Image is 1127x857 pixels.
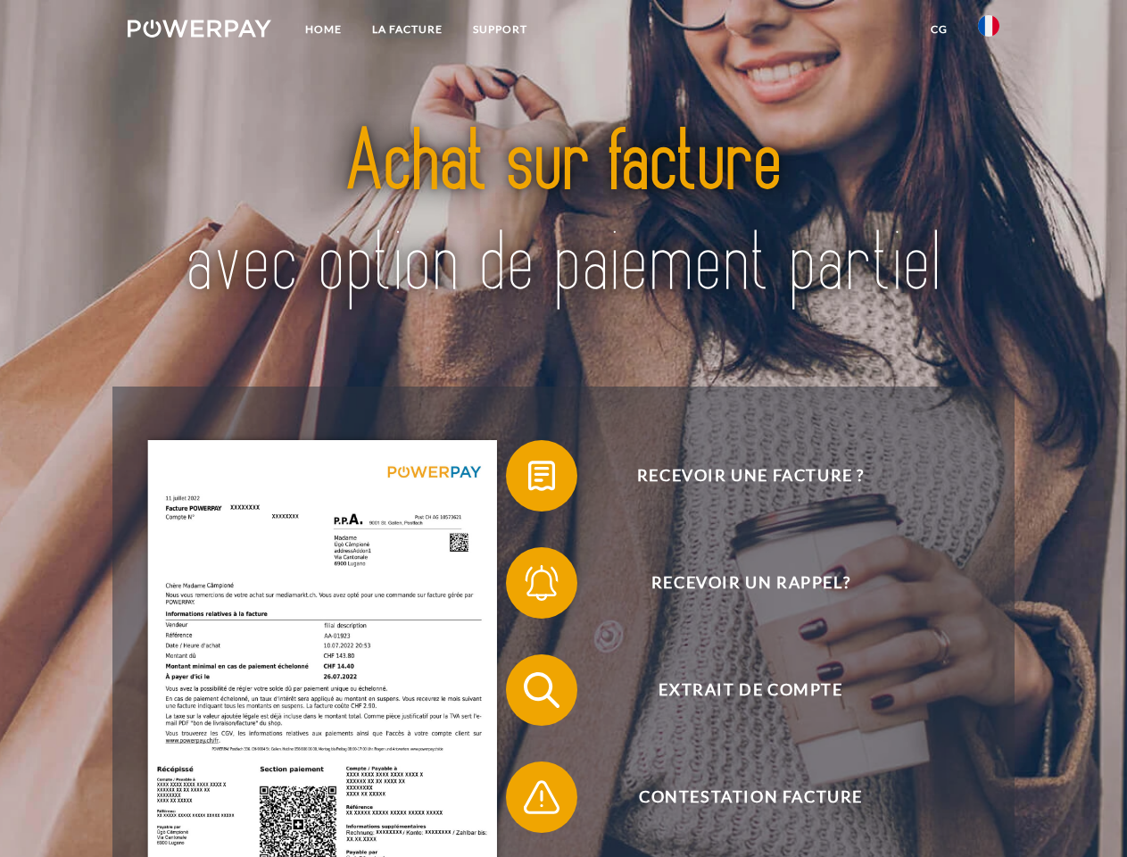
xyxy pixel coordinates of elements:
[170,86,957,342] img: title-powerpay_fr.svg
[519,668,564,712] img: qb_search.svg
[916,13,963,46] a: CG
[458,13,543,46] a: Support
[532,547,969,619] span: Recevoir un rappel?
[978,15,999,37] img: fr
[519,453,564,498] img: qb_bill.svg
[506,440,970,512] button: Recevoir une facture ?
[506,654,970,726] button: Extrait de compte
[519,775,564,820] img: qb_warning.svg
[357,13,458,46] a: LA FACTURE
[519,561,564,605] img: qb_bell.svg
[506,761,970,833] button: Contestation Facture
[506,547,970,619] button: Recevoir un rappel?
[532,761,969,833] span: Contestation Facture
[532,440,969,512] span: Recevoir une facture ?
[128,20,271,37] img: logo-powerpay-white.svg
[532,654,969,726] span: Extrait de compte
[290,13,357,46] a: Home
